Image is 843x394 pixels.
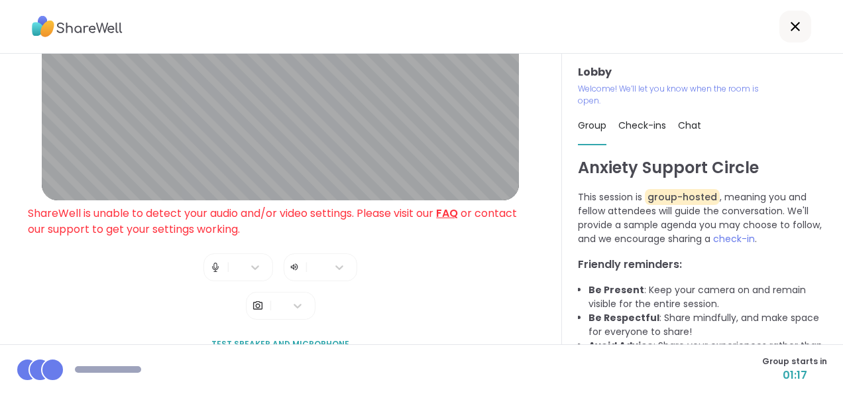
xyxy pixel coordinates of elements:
a: FAQ [436,206,458,221]
li: : Keep your camera on and remain visible for the entire session. [589,283,827,311]
p: Welcome! We’ll let you know when the room is open. [578,83,769,107]
h3: Lobby [578,64,827,80]
li: : Share mindfully, and make space for everyone to share! [589,311,827,339]
span: Group [578,119,606,132]
h1: Anxiety Support Circle [578,156,827,180]
span: | [227,254,230,281]
span: | [269,293,272,319]
span: Group starts in [762,356,827,367]
span: group-hosted [645,189,720,205]
li: : Share your experiences rather than advice, as peers are not mental health professionals. [589,339,827,381]
img: ShareWell Logo [32,11,123,42]
span: Check-ins [618,119,666,132]
p: This session is , meaning you and fellow attendees will guide the conversation. We'll provide a s... [578,190,827,246]
span: ShareWell is unable to detect your audio and/or video settings. Please visit our or contact our s... [28,206,517,237]
span: 01:17 [762,367,827,383]
h3: Friendly reminders: [578,257,827,273]
b: Avoid Advice [589,339,653,352]
b: Be Present [589,283,644,296]
span: Test speaker and microphone [211,338,349,350]
span: | [305,259,308,275]
img: Camera [252,293,264,319]
span: check-in [713,232,755,245]
img: Microphone [209,254,221,281]
button: Test speaker and microphone [206,330,355,358]
span: Chat [678,119,701,132]
b: Be Respectful [589,311,659,324]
